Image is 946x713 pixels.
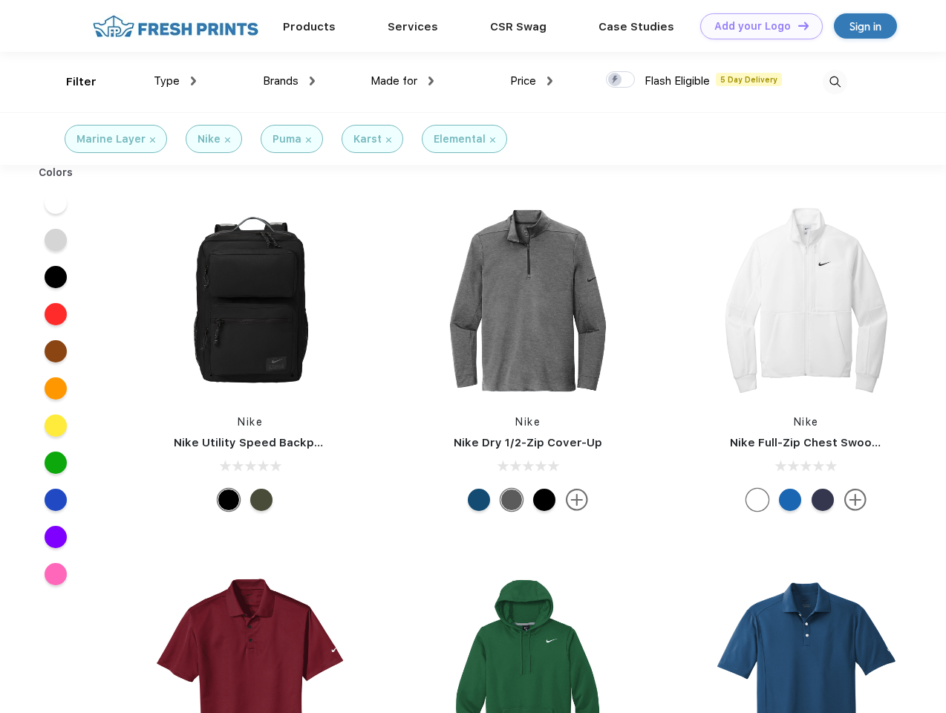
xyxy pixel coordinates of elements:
div: Elemental [434,131,486,147]
a: Nike [794,416,819,428]
div: Colors [27,165,85,180]
a: Sign in [834,13,897,39]
div: Nike [198,131,221,147]
div: Midnight Navy [812,489,834,511]
div: Black Heather [500,489,523,511]
div: Royal [779,489,801,511]
a: Nike Utility Speed Backpack [174,436,334,449]
span: Price [510,74,536,88]
img: more.svg [566,489,588,511]
img: filter_cancel.svg [386,137,391,143]
div: Marine Layer [76,131,146,147]
img: desktop_search.svg [823,70,847,94]
img: dropdown.png [191,76,196,85]
a: CSR Swag [490,20,547,33]
img: filter_cancel.svg [150,137,155,143]
img: dropdown.png [428,76,434,85]
img: filter_cancel.svg [225,137,230,143]
div: Puma [273,131,301,147]
div: Black [533,489,555,511]
img: func=resize&h=266 [429,202,627,400]
a: Nike Full-Zip Chest Swoosh Jacket [730,436,927,449]
span: Made for [371,74,417,88]
span: 5 Day Delivery [716,73,782,86]
a: Nike [515,416,541,428]
a: Nike Dry 1/2-Zip Cover-Up [454,436,602,449]
div: Sign in [849,18,881,35]
img: dropdown.png [310,76,315,85]
div: Filter [66,74,97,91]
div: Gym Blue [468,489,490,511]
span: Brands [263,74,299,88]
a: Nike [238,416,263,428]
img: fo%20logo%202.webp [88,13,263,39]
div: Black [218,489,240,511]
img: DT [798,22,809,30]
div: Karst [353,131,382,147]
a: Services [388,20,438,33]
img: func=resize&h=266 [708,202,905,400]
img: func=resize&h=266 [151,202,349,400]
img: filter_cancel.svg [306,137,311,143]
span: Type [154,74,180,88]
img: filter_cancel.svg [490,137,495,143]
div: Cargo Khaki [250,489,273,511]
div: Add your Logo [714,20,791,33]
div: White [746,489,769,511]
img: more.svg [844,489,867,511]
span: Flash Eligible [645,74,710,88]
a: Products [283,20,336,33]
img: dropdown.png [547,76,552,85]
